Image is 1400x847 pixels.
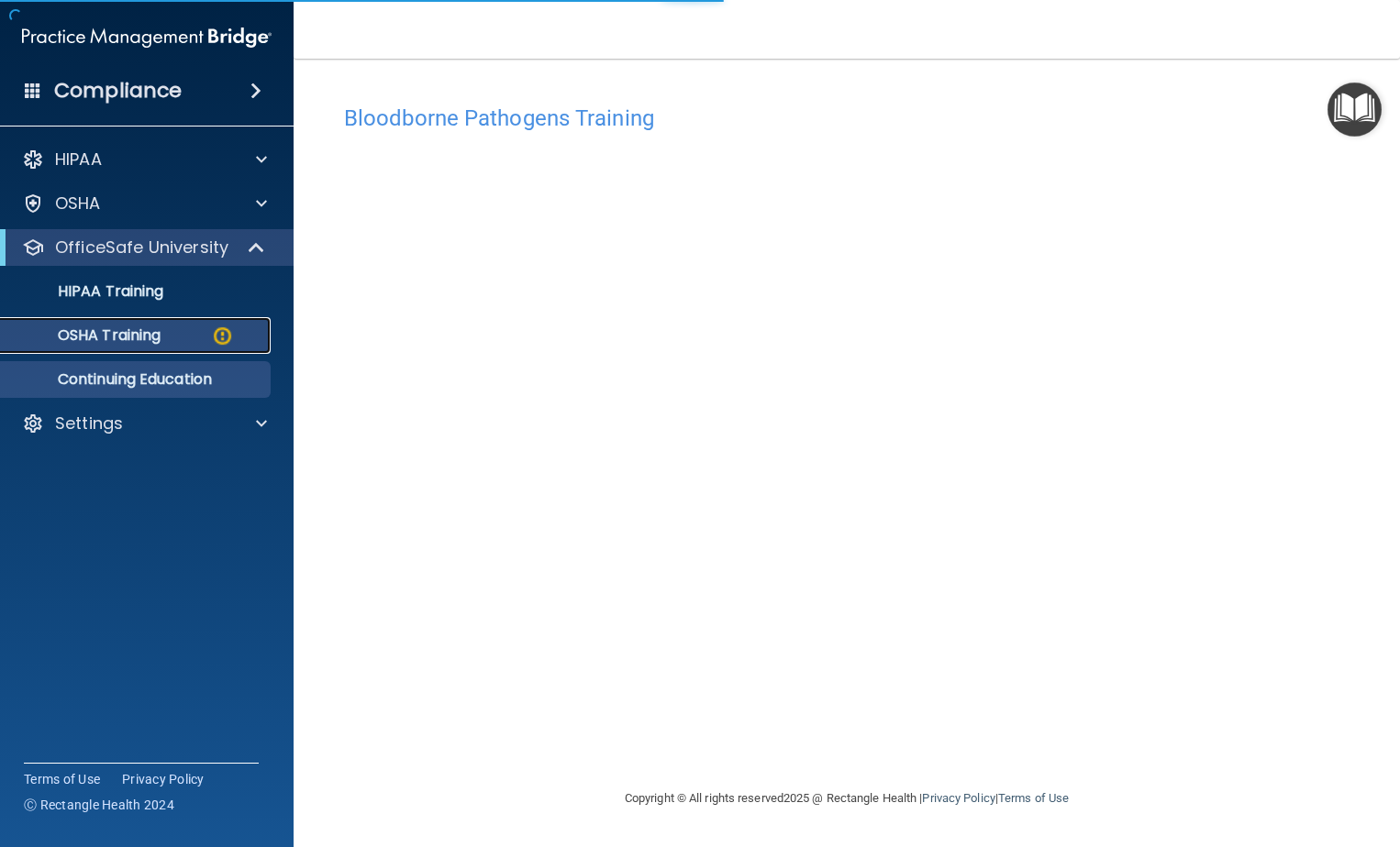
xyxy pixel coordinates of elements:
[22,148,267,170] a: HIPAA
[998,791,1069,805] a: Terms of Use
[1328,82,1382,137] button: Open Resource Center
[55,192,101,214] p: OSHA
[211,324,234,347] img: warning-circle.0cc9ac19.png
[24,770,100,788] a: Terms of Use
[922,791,994,805] a: Privacy Policy
[12,370,262,389] p: Continuing Education
[55,412,123,434] p: Settings
[22,412,267,434] a: Settings
[55,148,102,170] p: HIPAA
[22,19,272,56] img: PMB logo
[12,326,161,345] p: OSHA Training
[12,282,163,301] p: HIPAA Training
[344,140,1350,704] iframe: bbp
[512,769,1182,828] div: Copyright © All rights reserved 2025 @ Rectangle Health | |
[22,192,267,214] a: OSHA
[54,78,182,104] h4: Compliance
[55,236,228,258] p: OfficeSafe University
[22,236,266,258] a: OfficeSafe University
[344,106,1350,130] h4: Bloodborne Pathogens Training
[122,770,205,788] a: Privacy Policy
[24,796,174,814] span: Ⓒ Rectangle Health 2024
